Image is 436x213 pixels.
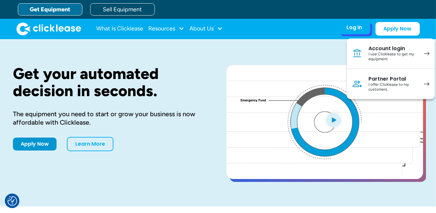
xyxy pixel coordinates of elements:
a: What Is Clicklease [97,22,144,35]
div: Resources [149,22,185,35]
a: Get Equipment [18,3,82,16]
div: About Us [190,22,223,35]
div: I use Clicklease to get my equipment [369,52,418,62]
nav: Log In [347,39,435,99]
div: Account login [369,45,418,52]
img: Clicklease logo [16,22,81,35]
button: Consent Preferences [7,196,17,206]
a: Sell Equipment [90,3,155,16]
img: Blue play button logo on a light blue circular background [325,111,342,129]
a: home [16,22,81,35]
div: Log In [347,24,362,31]
a: Apply Now [13,138,57,151]
a: open lightbox [227,65,423,179]
div: Partner Portal [369,76,418,82]
div: The equipment you need to start or grow your business is now affordable with Clicklease. [13,110,206,127]
img: arrow [424,52,430,55]
a: Account loginI use Clicklease to get my equipment [347,39,435,69]
div: I offer Clicklease to my customers. [369,82,418,92]
img: Person icon [352,79,362,89]
a: Learn More [67,137,113,151]
img: Bank icon [352,48,362,59]
img: arrow [424,82,430,86]
img: Revisit consent button [7,196,17,206]
h1: Get your automated decision in seconds. [13,65,206,99]
a: Apply Now [376,22,420,36]
a: Partner PortalI offer Clicklease to my customers. [347,69,435,99]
